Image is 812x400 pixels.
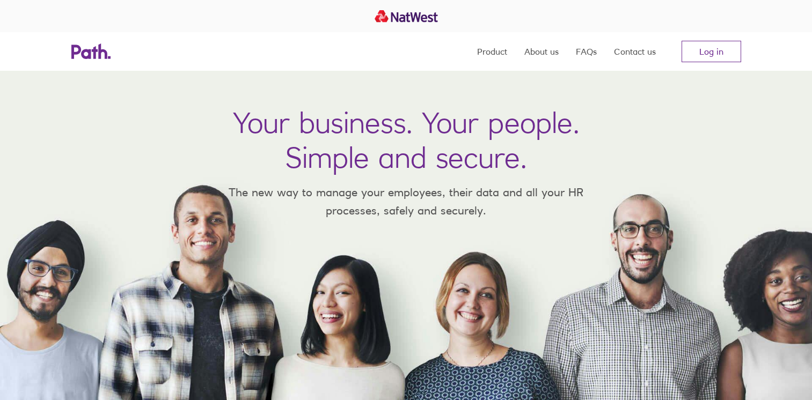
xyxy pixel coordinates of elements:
[477,32,507,71] a: Product
[524,32,559,71] a: About us
[614,32,656,71] a: Contact us
[213,183,599,219] p: The new way to manage your employees, their data and all your HR processes, safely and securely.
[233,105,580,175] h1: Your business. Your people. Simple and secure.
[576,32,597,71] a: FAQs
[682,41,741,62] a: Log in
